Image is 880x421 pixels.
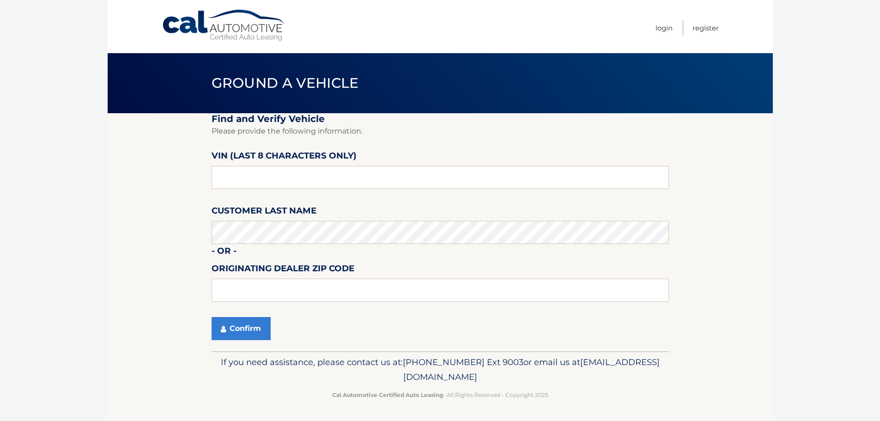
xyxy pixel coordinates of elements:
[212,125,669,138] p: Please provide the following information.
[162,9,286,42] a: Cal Automotive
[212,113,669,125] h2: Find and Verify Vehicle
[212,204,316,221] label: Customer Last Name
[655,20,673,36] a: Login
[218,390,663,400] p: - All Rights Reserved - Copyright 2025
[403,357,523,367] span: [PHONE_NUMBER] Ext 9003
[212,74,359,92] span: Ground a Vehicle
[212,317,271,340] button: Confirm
[212,262,354,279] label: Originating Dealer Zip Code
[692,20,719,36] a: Register
[212,244,237,261] label: - or -
[218,355,663,384] p: If you need assistance, please contact us at: or email us at
[332,391,443,398] strong: Cal Automotive Certified Auto Leasing
[212,149,357,166] label: VIN (last 8 characters only)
